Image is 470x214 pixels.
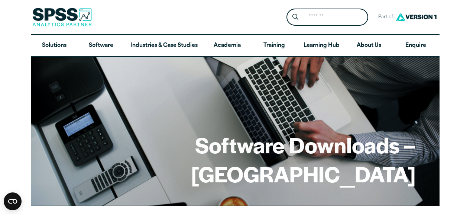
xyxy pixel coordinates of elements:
nav: Desktop version of site main menu [31,35,440,57]
a: About Us [346,35,392,57]
form: Site Header Search Form [286,9,368,26]
a: Learning Hub [298,35,346,57]
a: Academia [204,35,250,57]
button: Open CMP widget [4,192,22,210]
a: Enquire [392,35,439,57]
a: Industries & Case Studies [124,35,204,57]
a: Software [78,35,124,57]
svg: Search magnifying glass icon [292,14,298,20]
img: Version1 Logo [394,10,438,24]
h1: Software Downloads – [GEOGRAPHIC_DATA] [55,130,416,188]
span: Part of [374,12,394,23]
a: Training [250,35,297,57]
a: Solutions [31,35,78,57]
button: Search magnifying glass icon [288,10,302,24]
img: SPSS Analytics Partner [32,8,92,26]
